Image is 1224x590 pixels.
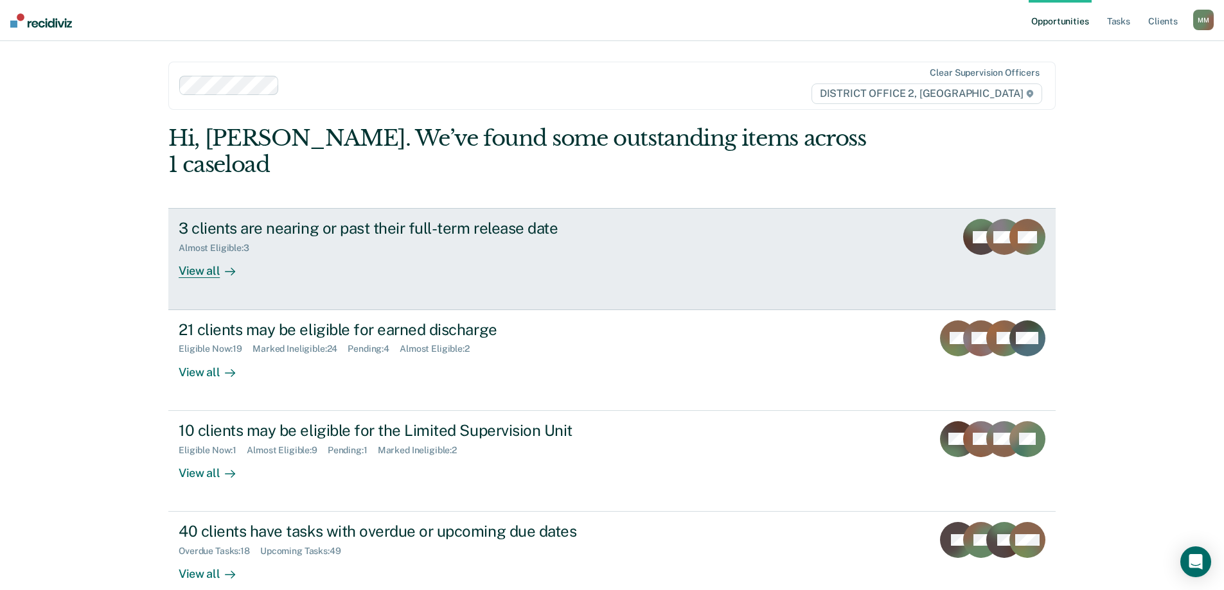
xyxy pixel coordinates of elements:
[179,522,630,541] div: 40 clients have tasks with overdue or upcoming due dates
[168,208,1056,309] a: 3 clients are nearing or past their full-term release dateAlmost Eligible:3View all
[179,421,630,440] div: 10 clients may be eligible for the Limited Supervision Unit
[179,445,247,456] div: Eligible Now : 1
[328,445,378,456] div: Pending : 1
[253,343,348,354] div: Marked Ineligible : 24
[10,13,72,28] img: Recidiviz
[378,445,467,456] div: Marked Ineligible : 2
[179,546,260,557] div: Overdue Tasks : 18
[930,67,1039,78] div: Clear supervision officers
[179,219,630,238] div: 3 clients are nearing or past their full-term release date
[1193,10,1214,30] button: MM
[812,83,1042,104] span: DISTRICT OFFICE 2, [GEOGRAPHIC_DATA]
[168,310,1056,411] a: 21 clients may be eligible for earned dischargeEligible Now:19Marked Ineligible:24Pending:4Almost...
[1193,10,1214,30] div: M M
[179,243,260,254] div: Almost Eligible : 3
[260,546,351,557] div: Upcoming Tasks : 49
[348,343,400,354] div: Pending : 4
[168,125,878,178] div: Hi, [PERSON_NAME]. We’ve found some outstanding items across 1 caseload
[179,320,630,339] div: 21 clients may be eligible for earned discharge
[179,557,251,582] div: View all
[400,343,480,354] div: Almost Eligible : 2
[179,455,251,480] div: View all
[179,354,251,379] div: View all
[179,254,251,279] div: View all
[1180,546,1211,577] div: Open Intercom Messenger
[247,445,328,456] div: Almost Eligible : 9
[168,411,1056,512] a: 10 clients may be eligible for the Limited Supervision UnitEligible Now:1Almost Eligible:9Pending...
[179,343,253,354] div: Eligible Now : 19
